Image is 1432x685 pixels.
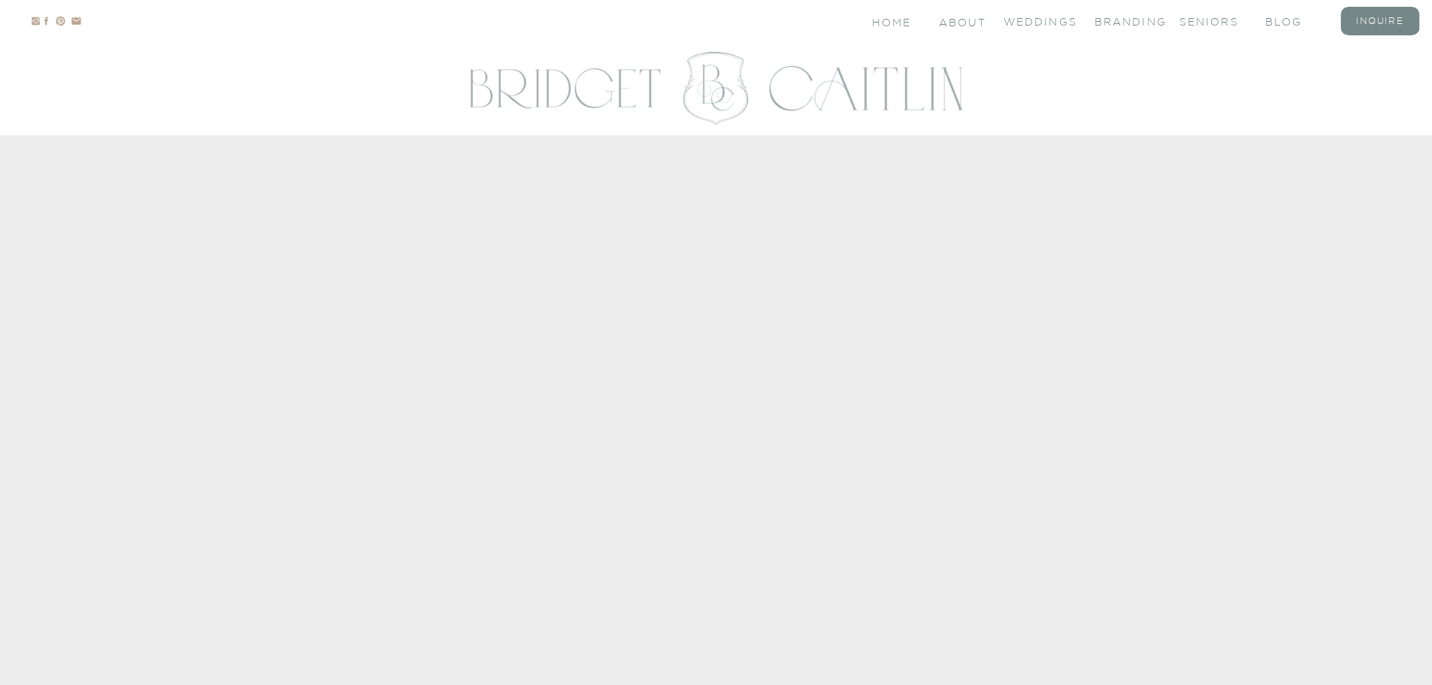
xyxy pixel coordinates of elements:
[1265,14,1325,27] a: blog
[939,15,984,28] a: About
[1350,14,1410,27] a: inquire
[1004,14,1064,27] a: Weddings
[1179,14,1240,27] a: seniors
[872,15,913,28] a: Home
[1094,14,1155,27] a: branding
